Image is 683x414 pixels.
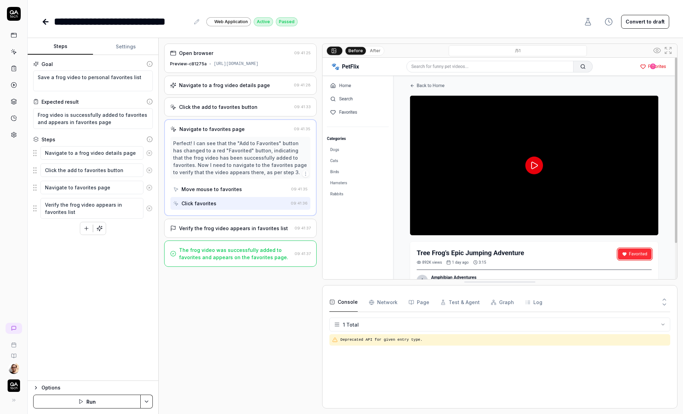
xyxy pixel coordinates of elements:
[3,337,25,348] a: Book a call with us
[369,293,397,312] button: Network
[41,98,79,105] div: Expected result
[170,183,310,196] button: Move mouse to favorites09:41:35
[3,348,25,359] a: Documentation
[329,293,358,312] button: Console
[663,45,674,56] button: Open in full screen
[621,15,669,29] button: Convert to draft
[179,49,213,57] div: Open browser
[41,384,153,392] div: Options
[93,38,158,55] button: Settings
[179,103,258,111] div: Click the add to favorites button
[294,104,311,109] time: 09:41:33
[291,201,308,206] time: 09:41:36
[170,197,310,210] button: Click favorites09:41:36
[41,60,53,68] div: Goal
[173,140,308,176] div: Perfect! I can see that the "Add to Favorites" button has changed to a red "Favorited" button, in...
[409,293,429,312] button: Page
[440,293,480,312] button: Test & Agent
[143,201,156,215] button: Remove step
[33,384,153,392] button: Options
[322,58,677,279] img: Screenshot
[28,38,93,55] button: Steps
[8,379,20,392] img: QA Tech Logo
[525,293,542,312] button: Log
[143,146,156,160] button: Remove step
[294,50,311,55] time: 09:41:25
[143,163,156,177] button: Remove step
[179,125,245,133] div: Navigate to favorites page
[179,82,270,89] div: Navigate to a frog video details page
[291,187,308,191] time: 09:41:35
[294,126,310,131] time: 09:41:35
[33,163,153,178] div: Suggestions
[294,251,311,256] time: 09:41:37
[181,200,216,207] div: Click favorites
[214,19,248,25] span: Web Application
[367,47,383,55] button: After
[294,226,311,230] time: 09:41:37
[276,17,298,26] div: Passed
[33,198,153,219] div: Suggestions
[179,246,292,261] div: The frog video was successfully added to favorites and appears on the favorites page.
[254,17,273,26] div: Active
[214,61,259,67] div: [URL][DOMAIN_NAME]
[33,146,153,160] div: Suggestions
[8,363,19,374] img: 704fe57e-bae9-4a0d-8bcb-c4203d9f0bb2.jpeg
[143,181,156,195] button: Remove step
[491,293,514,312] button: Graph
[33,180,153,195] div: Suggestions
[600,15,617,29] button: View version history
[179,225,288,232] div: Verify the frog video appears in favorites list
[206,17,251,26] a: Web Application
[652,45,663,56] button: Show all interative elements
[181,186,242,193] div: Move mouse to favorites
[33,395,141,408] button: Run
[340,337,667,343] pre: Deprecated API for given entry type.
[294,83,311,87] time: 09:41:28
[345,47,366,54] button: Before
[41,136,55,143] div: Steps
[6,323,22,334] a: New conversation
[3,374,25,393] button: QA Tech Logo
[170,61,207,67] div: Preview-c81275a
